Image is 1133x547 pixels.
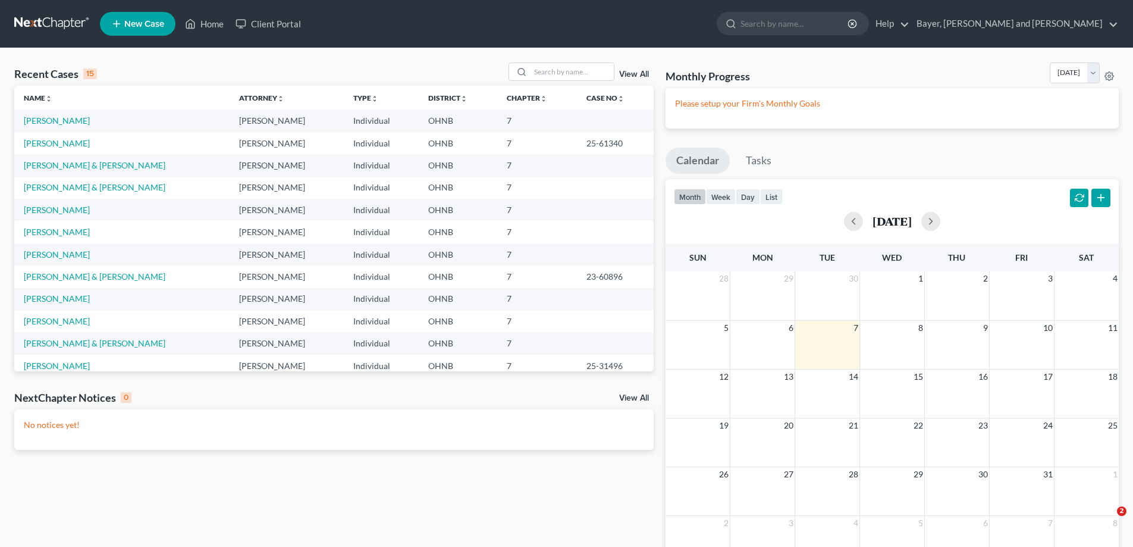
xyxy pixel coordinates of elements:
span: 4 [852,516,859,530]
a: Home [179,13,230,35]
a: [PERSON_NAME] & [PERSON_NAME] [24,271,165,282]
a: [PERSON_NAME] [24,227,90,237]
span: 1 [1112,467,1119,482]
td: 7 [497,310,577,332]
td: [PERSON_NAME] [230,177,344,199]
a: Districtunfold_more [428,93,467,102]
a: Attorneyunfold_more [239,93,284,102]
a: Typeunfold_more [353,93,378,102]
td: Individual [344,333,419,355]
span: 3 [787,516,795,530]
span: 9 [982,321,989,335]
td: OHNB [419,177,497,199]
td: OHNB [419,310,497,332]
td: 7 [497,177,577,199]
span: Fri [1015,252,1028,262]
td: Individual [344,110,419,132]
a: Tasks [735,148,782,174]
span: 21 [848,418,859,433]
td: [PERSON_NAME] [230,132,344,154]
span: New Case [124,20,164,29]
a: Bayer, [PERSON_NAME] and [PERSON_NAME] [911,13,1118,35]
i: unfold_more [617,95,624,102]
button: week [706,189,736,205]
i: unfold_more [45,95,52,102]
span: 19 [718,418,730,433]
td: Individual [344,355,419,377]
i: unfold_more [277,95,284,102]
a: [PERSON_NAME] [24,316,90,326]
span: Sun [689,252,707,262]
a: Chapterunfold_more [507,93,547,102]
div: 0 [121,392,131,403]
span: 3 [1047,271,1054,286]
span: 6 [787,321,795,335]
span: 24 [1042,418,1054,433]
span: 2 [1117,507,1126,516]
td: 7 [497,288,577,310]
span: 7 [852,321,859,335]
a: [PERSON_NAME] & [PERSON_NAME] [24,160,165,170]
td: Individual [344,288,419,310]
td: 7 [497,333,577,355]
td: [PERSON_NAME] [230,243,344,265]
span: 26 [718,467,730,482]
td: 23-60896 [577,265,654,287]
i: unfold_more [540,95,547,102]
td: [PERSON_NAME] [230,265,344,287]
a: View All [619,70,649,79]
td: 7 [497,199,577,221]
span: 7 [1047,516,1054,530]
p: Please setup your Firm's Monthly Goals [675,98,1109,110]
td: [PERSON_NAME] [230,288,344,310]
span: 5 [917,516,924,530]
div: 15 [83,68,97,79]
p: No notices yet! [24,419,644,431]
td: 7 [497,265,577,287]
td: Individual [344,243,419,265]
span: 10 [1042,321,1054,335]
span: 29 [912,467,924,482]
span: 2 [723,516,730,530]
td: Individual [344,199,419,221]
button: day [736,189,760,205]
span: 17 [1042,370,1054,384]
td: [PERSON_NAME] [230,310,344,332]
a: Client Portal [230,13,307,35]
div: NextChapter Notices [14,390,131,405]
td: Individual [344,132,419,154]
span: 30 [848,271,859,286]
td: [PERSON_NAME] [230,110,344,132]
td: OHNB [419,333,497,355]
a: [PERSON_NAME] [24,293,90,304]
td: OHNB [419,355,497,377]
td: Individual [344,221,419,243]
a: [PERSON_NAME] [24,249,90,260]
span: Mon [752,252,773,262]
iframe: Intercom live chat [1093,507,1121,535]
td: Individual [344,154,419,176]
span: 11 [1107,321,1119,335]
a: Nameunfold_more [24,93,52,102]
input: Search by name... [740,12,849,35]
td: [PERSON_NAME] [230,221,344,243]
span: Sat [1079,252,1094,262]
span: 22 [912,418,924,433]
td: OHNB [419,243,497,265]
td: [PERSON_NAME] [230,154,344,176]
span: 1 [917,271,924,286]
span: 15 [912,370,924,384]
td: OHNB [419,221,497,243]
a: [PERSON_NAME] [24,138,90,148]
td: 7 [497,221,577,243]
td: Individual [344,265,419,287]
span: 4 [1112,271,1119,286]
span: 31 [1042,467,1054,482]
td: 7 [497,154,577,176]
span: Thu [948,252,965,262]
span: 27 [783,467,795,482]
span: 28 [718,271,730,286]
td: 25-61340 [577,132,654,154]
a: [PERSON_NAME] [24,205,90,215]
span: 28 [848,467,859,482]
